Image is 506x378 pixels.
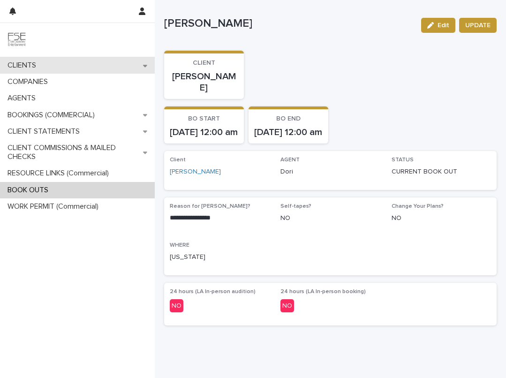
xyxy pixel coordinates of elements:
[193,60,215,66] span: CLIENT
[392,157,414,163] span: STATUS
[4,127,87,136] p: CLIENT STATEMENTS
[170,127,238,138] p: [DATE] 12:00 am
[4,202,106,211] p: WORK PERMIT (Commercial)
[170,299,183,313] div: NO
[280,167,380,177] p: Dori
[170,204,250,209] span: Reason for [PERSON_NAME]?
[4,94,43,103] p: AGENTS
[392,167,491,177] p: CURRENT BOOK OUT
[280,157,300,163] span: AGENT
[280,299,294,313] div: NO
[170,289,256,295] span: 24 hours (LA In-person audition)
[276,115,301,122] span: BO END
[280,204,311,209] span: Self-tapes?
[4,61,44,70] p: CLIENTS
[170,242,189,248] span: WHERE
[164,17,414,30] p: [PERSON_NAME]
[459,18,497,33] button: UPDATE
[280,289,366,295] span: 24 hours (LA In-person booking)
[254,127,323,138] p: [DATE] 12:00 am
[4,169,116,178] p: RESOURCE LINKS (Commercial)
[170,167,221,177] a: [PERSON_NAME]
[170,157,186,163] span: Client
[170,252,269,262] p: [US_STATE]
[4,186,56,195] p: BOOK OUTS
[188,115,220,122] span: BO START
[4,144,143,161] p: CLIENT COMMISSIONS & MAILED CHECKS
[392,213,491,223] p: NO
[421,18,455,33] button: Edit
[465,21,491,30] span: UPDATE
[4,111,102,120] p: BOOKINGS (COMMERCIAL)
[8,30,26,49] img: 9JgRvJ3ETPGCJDhvPVA5
[170,71,238,93] p: [PERSON_NAME]
[4,77,55,86] p: COMPANIES
[392,204,444,209] span: Change Your Plans?
[280,213,380,223] p: NO
[438,22,449,29] span: Edit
